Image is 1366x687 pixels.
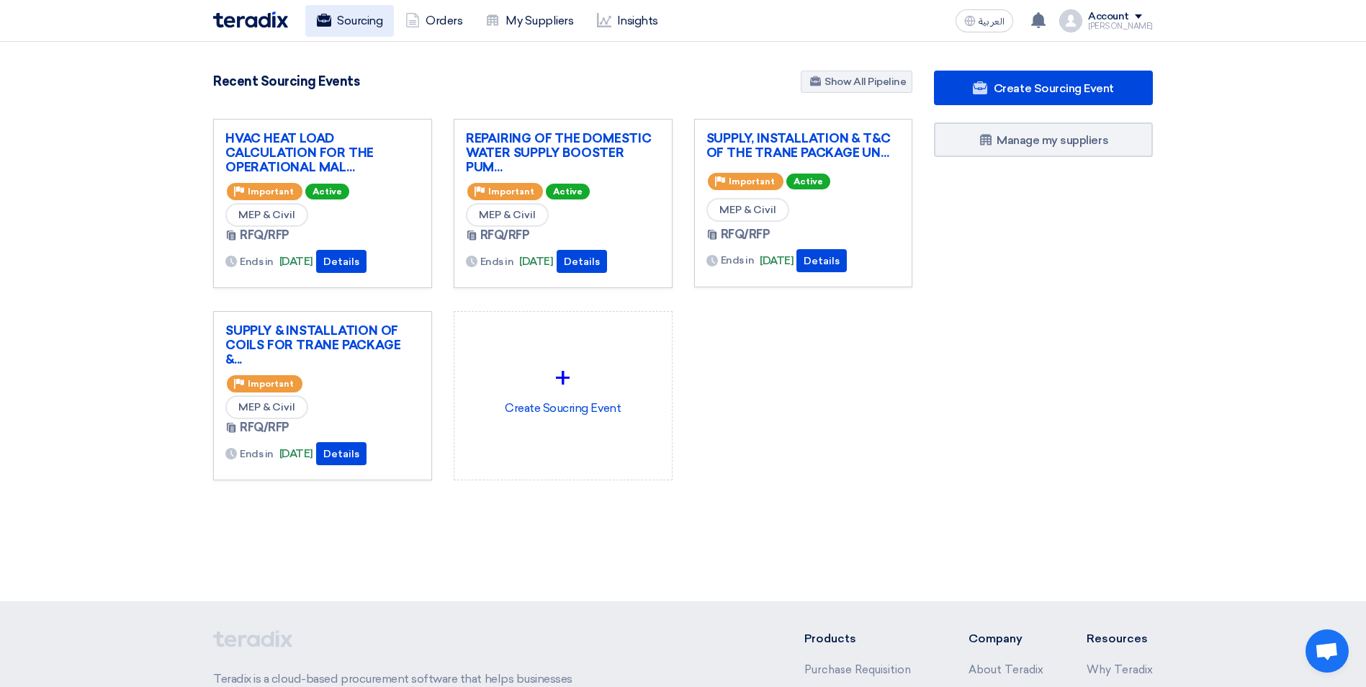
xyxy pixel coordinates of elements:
h4: Recent Sourcing Events [213,73,359,89]
li: Products [804,630,926,647]
span: RFQ/RFP [240,419,289,436]
a: About Teradix [969,663,1043,676]
a: Manage my suppliers [934,122,1153,157]
li: Company [969,630,1043,647]
span: RFQ/RFP [721,226,770,243]
li: Resources [1087,630,1153,647]
span: Active [786,174,830,189]
span: Active [546,184,590,199]
span: Important [248,379,294,389]
div: + [466,356,660,400]
a: Purchase Requisition [804,663,911,676]
span: Ends in [480,254,514,269]
span: RFQ/RFP [240,227,289,244]
span: Ends in [240,446,274,462]
div: Create Soucring Event [466,323,660,450]
img: Teradix logo [213,12,288,28]
button: العربية [956,9,1013,32]
span: MEP & Civil [706,198,789,222]
a: SUPPLY, INSTALLATION & T&C OF THE TRANE PACKAGE UN... [706,131,901,160]
span: Ends in [721,253,755,268]
button: Details [557,250,607,273]
span: [DATE] [760,253,794,269]
span: [DATE] [279,446,313,462]
a: REPAIRING OF THE DOMESTIC WATER SUPPLY BOOSTER PUM... [466,131,660,174]
a: Open chat [1306,629,1349,673]
a: Orders [394,5,474,37]
a: Why Teradix [1087,663,1153,676]
span: Important [729,176,775,187]
button: Details [316,250,367,273]
span: MEP & Civil [225,395,308,419]
button: Details [796,249,847,272]
a: Insights [585,5,670,37]
a: Sourcing [305,5,394,37]
a: My Suppliers [474,5,585,37]
span: العربية [979,17,1005,27]
button: Details [316,442,367,465]
img: profile_test.png [1059,9,1082,32]
span: Important [248,187,294,197]
span: MEP & Civil [225,203,308,227]
a: Show All Pipeline [801,71,912,93]
span: RFQ/RFP [480,227,530,244]
span: MEP & Civil [466,203,549,227]
span: Ends in [240,254,274,269]
div: [PERSON_NAME] [1088,22,1153,30]
a: HVAC HEAT LOAD CALCULATION FOR THE OPERATIONAL MAL... [225,131,420,174]
a: SUPPLY & INSTALLATION OF COILS FOR TRANE PACKAGE &... [225,323,420,367]
span: Active [305,184,349,199]
span: Create Sourcing Event [994,81,1114,95]
span: [DATE] [519,253,553,270]
span: Important [488,187,534,197]
span: [DATE] [279,253,313,270]
div: Account [1088,11,1129,23]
